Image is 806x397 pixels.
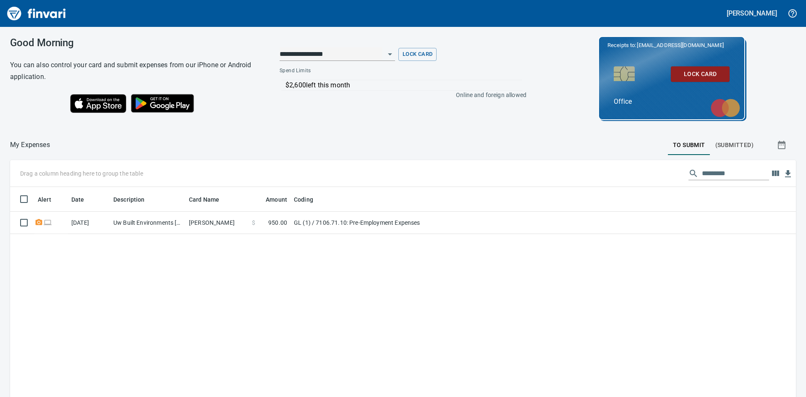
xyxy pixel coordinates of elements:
[280,67,418,75] span: Spend Limits
[38,195,62,205] span: Alert
[10,37,259,49] h3: Good Morning
[671,66,730,82] button: Lock Card
[707,95,744,121] img: mastercard.svg
[273,91,526,99] p: Online and foreign allowed
[266,195,287,205] span: Amount
[725,7,779,20] button: [PERSON_NAME]
[678,69,723,79] span: Lock Card
[403,50,432,59] span: Lock Card
[68,212,110,234] td: [DATE]
[290,212,500,234] td: GL (1) / 7106.71.10: Pre-Employment Expenses
[727,9,777,18] h5: [PERSON_NAME]
[614,97,730,107] p: Office
[10,140,50,150] nav: breadcrumb
[715,140,754,150] span: (Submitted)
[113,195,145,205] span: Description
[294,195,313,205] span: Coding
[113,195,156,205] span: Description
[607,41,736,50] p: Receipts to:
[43,220,52,225] span: Online transaction
[5,3,68,24] img: Finvari
[782,168,794,180] button: Download Table
[189,195,219,205] span: Card Name
[38,195,51,205] span: Alert
[769,135,796,155] button: Show transactions within a particular date range
[673,140,705,150] span: To Submit
[71,195,84,205] span: Date
[252,218,255,227] span: $
[294,195,324,205] span: Coding
[769,167,782,180] button: Choose columns to display
[636,41,724,49] span: [EMAIL_ADDRESS][DOMAIN_NAME]
[255,195,287,205] span: Amount
[268,218,287,227] span: 950.00
[71,195,95,205] span: Date
[70,94,126,113] img: Download on the App Store
[398,48,437,61] button: Lock Card
[189,195,230,205] span: Card Name
[20,169,143,178] p: Drag a column heading here to group the table
[34,220,43,225] span: Receipt Required
[186,212,249,234] td: [PERSON_NAME]
[10,59,259,83] h6: You can also control your card and submit expenses from our iPhone or Android application.
[384,48,396,60] button: Open
[285,80,522,90] p: $2,600 left this month
[10,140,50,150] p: My Expenses
[110,212,186,234] td: Uw Built Environments [GEOGRAPHIC_DATA] [GEOGRAPHIC_DATA]
[126,89,199,117] img: Get it on Google Play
